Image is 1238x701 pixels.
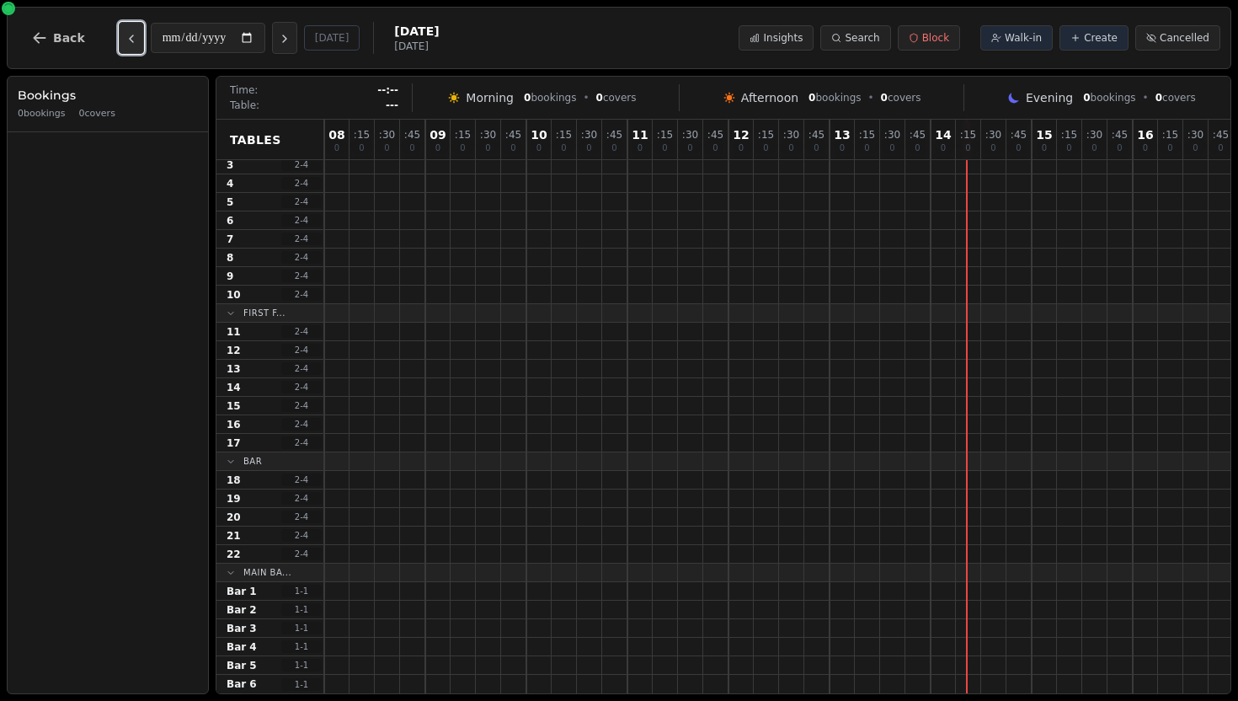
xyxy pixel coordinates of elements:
span: Bar 4 [227,640,257,654]
span: : 45 [404,130,420,140]
span: 0 [712,144,718,153]
span: : 30 [480,130,496,140]
span: 0 [965,144,970,153]
span: 0 [1091,144,1097,153]
span: 0 [1066,144,1071,153]
span: : 15 [657,130,673,140]
span: 0 [1083,92,1090,104]
span: Bar 6 [227,677,257,691]
span: Bar [243,455,262,468]
span: • [1143,91,1149,104]
span: 10 [227,288,241,302]
span: 12 [227,344,241,357]
span: --:-- [377,83,398,97]
span: 08 [328,129,344,141]
span: 0 [687,144,692,153]
span: Back [53,32,85,44]
span: Bar 3 [227,622,257,635]
span: Table: [230,99,259,112]
span: 2 - 4 [281,344,322,356]
span: 2 - 4 [281,195,322,208]
span: 2 - 4 [281,325,322,338]
span: 0 [915,144,920,153]
span: 0 [788,144,793,153]
span: : 15 [758,130,774,140]
span: 20 [227,511,241,524]
span: 0 [990,144,995,153]
span: 0 [941,144,946,153]
span: 0 [510,144,515,153]
span: 2 - 4 [281,436,322,449]
span: : 45 [808,130,824,140]
span: 0 [1016,144,1021,153]
span: Create [1084,31,1118,45]
span: Time: [230,83,258,97]
span: 0 [739,144,744,153]
span: 0 bookings [18,107,66,121]
span: Bar 1 [227,585,257,598]
span: : 15 [1162,130,1178,140]
span: • [868,91,874,104]
button: Walk-in [980,25,1053,51]
button: Back [18,18,99,58]
span: : 30 [682,130,698,140]
span: First F... [243,307,285,319]
span: : 45 [1112,130,1128,140]
span: 0 [611,144,616,153]
span: : 15 [455,130,471,140]
span: Evening [1026,89,1073,106]
span: 1 - 1 [281,678,322,691]
span: Morning [466,89,514,106]
span: 2 - 4 [281,474,322,486]
span: 2 - 4 [281,270,322,282]
button: Insights [739,25,814,51]
span: Bar 2 [227,603,257,617]
span: covers [596,91,637,104]
span: 0 [485,144,490,153]
span: : 15 [960,130,976,140]
span: 15 [227,399,241,413]
span: Insights [763,31,803,45]
span: : 30 [1086,130,1102,140]
span: Search [845,31,879,45]
span: Bar 5 [227,659,257,672]
span: Main Ba... [243,566,291,579]
span: 0 [1155,92,1162,104]
span: 0 [763,144,768,153]
span: covers [881,91,921,104]
span: 1 - 1 [281,585,322,597]
span: 0 [662,144,667,153]
span: 1 - 1 [281,603,322,616]
span: 16 [227,418,241,431]
span: 18 [227,474,241,487]
span: 0 [864,144,869,153]
span: 3 [227,158,233,172]
span: 5 [227,195,233,209]
button: Block [898,25,960,51]
span: 2 - 4 [281,158,322,171]
span: Cancelled [1160,31,1209,45]
span: 2 - 4 [281,233,322,245]
span: 2 - 4 [281,511,322,523]
span: 1 - 1 [281,622,322,634]
span: 11 [632,129,648,141]
span: 0 [1167,144,1172,153]
button: Cancelled [1135,25,1220,51]
span: : 45 [910,130,926,140]
span: 8 [227,251,233,265]
span: 0 covers [79,107,115,121]
span: 7 [227,233,233,246]
span: 0 [334,144,339,153]
span: : 30 [985,130,1001,140]
span: 2 - 4 [281,529,322,542]
span: 21 [227,529,241,543]
span: : 30 [884,130,900,140]
span: 2 - 4 [281,418,322,431]
span: 4 [227,177,233,190]
span: [DATE] [394,23,439,40]
span: 0 [1117,144,1122,153]
span: 11 [227,325,241,339]
span: 0 [359,144,364,153]
span: 0 [881,92,888,104]
span: : 45 [606,130,622,140]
